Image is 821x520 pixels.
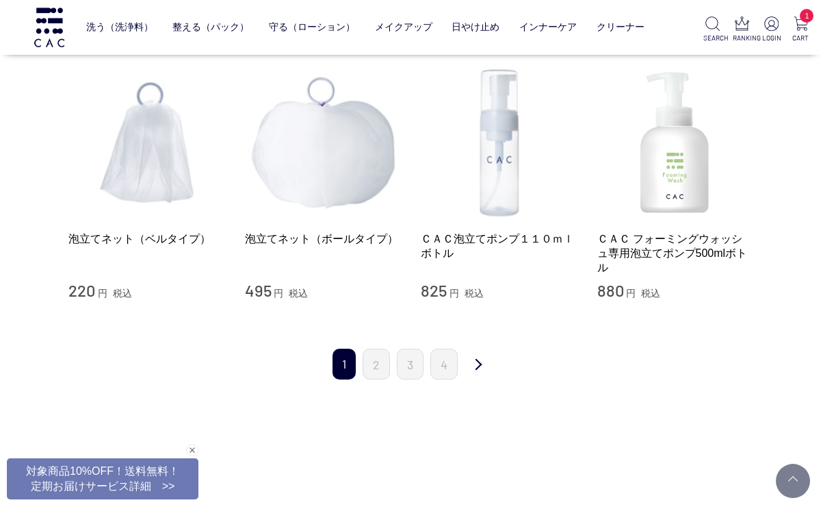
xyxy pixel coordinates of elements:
[421,64,577,221] img: ＣＡＣ泡立てポンプ１１０ｍｌボトル
[733,33,751,43] p: RANKING
[449,288,459,299] span: 円
[626,288,636,299] span: 円
[597,232,753,275] a: ＣＡＣ フォーミングウォッシュ専用泡立てポンプ500mlボトル
[113,288,132,299] span: 税込
[98,288,107,299] span: 円
[363,349,390,380] a: 2
[289,288,308,299] span: 税込
[465,349,492,381] a: 次
[762,16,781,43] a: LOGIN
[245,280,272,300] span: 495
[641,288,660,299] span: 税込
[703,33,722,43] p: SEARCH
[792,33,810,43] p: CART
[703,16,722,43] a: SEARCH
[519,11,577,43] a: インナーケア
[597,11,644,43] a: クリーナー
[597,280,624,300] span: 880
[452,11,499,43] a: 日やけ止め
[245,232,401,246] a: 泡立てネット（ボールタイプ）
[172,11,249,43] a: 整える（パック）
[430,349,458,380] a: 4
[421,232,577,261] a: ＣＡＣ泡立てポンプ１１０ｍｌボトル
[274,288,283,299] span: 円
[597,64,753,221] img: ＣＡＣ フォーミングウォッシュ専用泡立てポンプ500mlボトル
[269,11,355,43] a: 守る（ローション）
[465,288,484,299] span: 税込
[333,349,356,380] span: 1
[762,33,781,43] p: LOGIN
[421,280,447,300] span: 825
[86,11,153,43] a: 洗う（洗浄料）
[68,280,95,300] span: 220
[397,349,423,380] a: 3
[733,16,751,43] a: RANKING
[68,64,224,221] img: 泡立てネット（ベルタイプ）
[800,9,813,23] span: 1
[375,11,432,43] a: メイクアップ
[32,8,66,47] img: logo
[68,232,224,246] a: 泡立てネット（ベルタイプ）
[245,64,401,221] img: 泡立てネット（ボールタイプ）
[792,16,810,43] a: 1 CART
